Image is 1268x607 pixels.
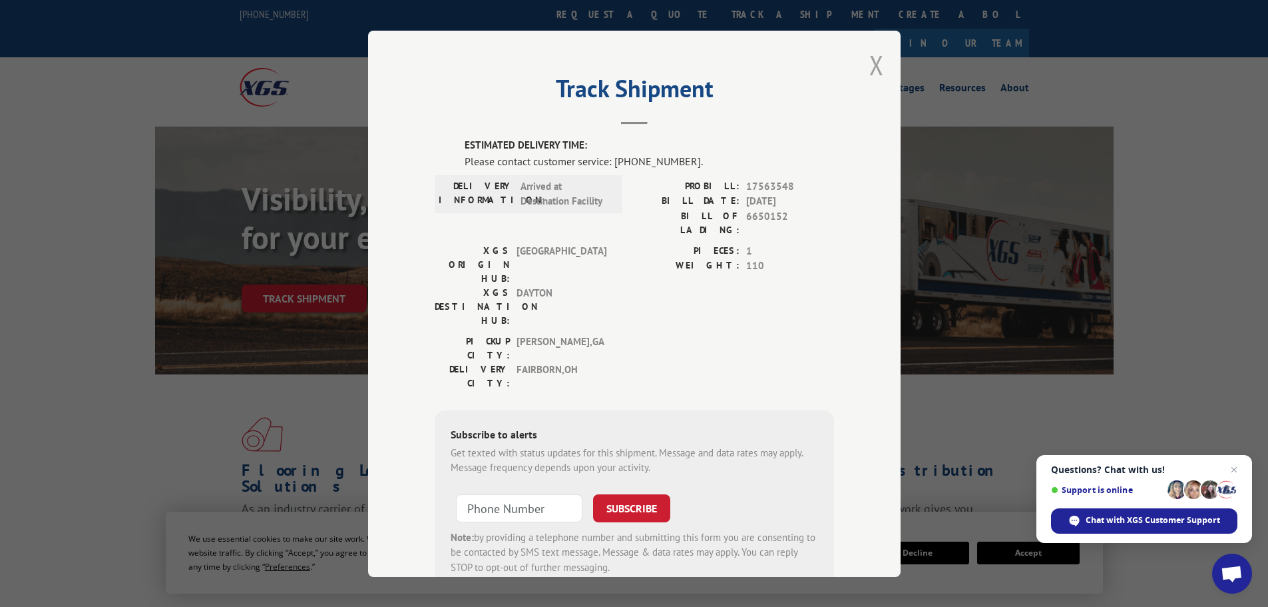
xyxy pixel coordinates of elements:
label: WEIGHT: [634,259,740,274]
label: BILL OF LADING: [634,209,740,237]
label: BILL DATE: [634,194,740,209]
span: 1 [746,243,834,259]
label: XGS ORIGIN HUB: [435,243,510,285]
span: 110 [746,259,834,274]
span: [PERSON_NAME] , GA [517,334,606,362]
span: Arrived at Destination Facility [521,179,610,209]
a: Open chat [1212,554,1252,594]
label: PICKUP CITY: [435,334,510,362]
label: PROBILL: [634,179,740,194]
span: FAIRBORN , OH [517,362,606,390]
label: DELIVERY CITY: [435,362,510,390]
span: Chat with XGS Customer Support [1051,508,1237,534]
div: Please contact customer service: [PHONE_NUMBER]. [465,153,834,169]
span: Questions? Chat with us! [1051,464,1237,475]
div: by providing a telephone number and submitting this form you are consenting to be contacted by SM... [451,530,818,575]
span: DAYTON [517,285,606,327]
input: Phone Number [456,494,582,522]
button: Close modal [869,47,884,83]
button: SUBSCRIBE [593,494,670,522]
label: ESTIMATED DELIVERY TIME: [465,138,834,153]
strong: Note: [451,530,474,543]
span: Support is online [1051,485,1163,495]
span: [GEOGRAPHIC_DATA] [517,243,606,285]
span: 17563548 [746,179,834,194]
span: 6650152 [746,209,834,237]
label: PIECES: [634,243,740,259]
div: Subscribe to alerts [451,426,818,445]
h2: Track Shipment [435,79,834,105]
span: Chat with XGS Customer Support [1086,514,1220,526]
div: Get texted with status updates for this shipment. Message and data rates may apply. Message frequ... [451,445,818,475]
label: XGS DESTINATION HUB: [435,285,510,327]
span: [DATE] [746,194,834,209]
label: DELIVERY INFORMATION: [439,179,514,209]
